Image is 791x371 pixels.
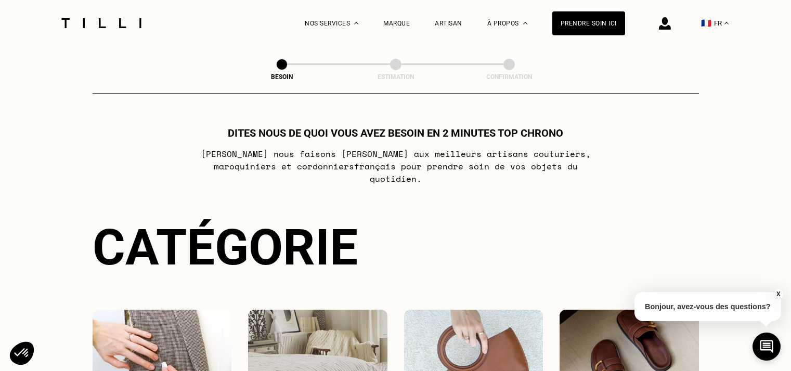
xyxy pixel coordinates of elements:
[659,17,671,30] img: icône connexion
[724,22,729,24] img: menu déroulant
[228,127,563,139] h1: Dites nous de quoi vous avez besoin en 2 minutes top chrono
[634,292,781,321] p: Bonjour, avez-vous des questions?
[58,18,145,28] img: Logo du service de couturière Tilli
[435,20,462,27] a: Artisan
[354,22,358,24] img: Menu déroulant
[344,73,448,81] div: Estimation
[701,18,711,28] span: 🇫🇷
[93,218,699,276] div: Catégorie
[230,73,334,81] div: Besoin
[773,288,783,300] button: X
[552,11,625,35] a: Prendre soin ici
[457,73,561,81] div: Confirmation
[383,20,410,27] a: Marque
[523,22,527,24] img: Menu déroulant à propos
[189,148,602,185] p: [PERSON_NAME] nous faisons [PERSON_NAME] aux meilleurs artisans couturiers , maroquiniers et cord...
